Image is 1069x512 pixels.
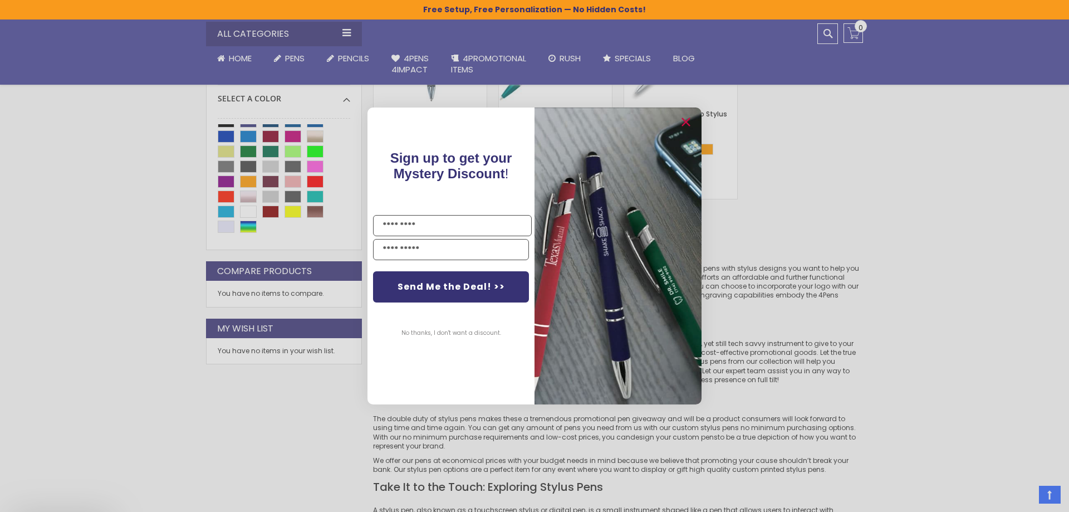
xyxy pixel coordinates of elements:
button: No thanks, I don't want a discount. [396,319,507,347]
button: Close dialog [677,113,695,131]
img: pop-up-image [534,108,702,404]
span: ! [390,150,512,181]
span: Sign up to get your Mystery Discount [390,150,512,181]
button: Send Me the Deal! >> [373,271,529,303]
